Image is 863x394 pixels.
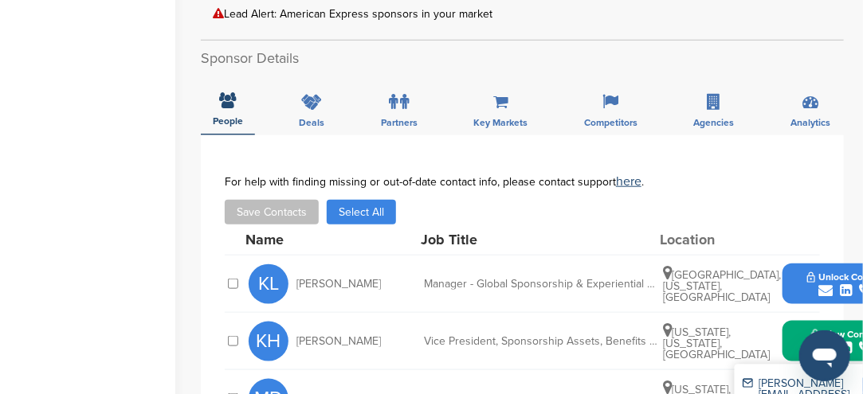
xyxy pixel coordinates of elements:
[694,118,735,127] span: Agencies
[300,118,325,127] span: Deals
[660,232,779,247] div: Location
[213,116,243,126] span: People
[663,268,781,304] span: [GEOGRAPHIC_DATA], [US_STATE], [GEOGRAPHIC_DATA]
[424,279,663,290] div: Manager - Global Sponsorship & Experiential Marketing (Sport)
[790,118,830,127] span: Analytics
[201,48,844,69] h2: Sponsor Details
[474,118,528,127] span: Key Markets
[249,322,288,361] span: KH
[225,200,319,224] button: Save Contacts
[799,330,850,381] iframe: Button to launch messaging window
[663,326,770,361] span: [US_STATE], [US_STATE], [GEOGRAPHIC_DATA]
[249,264,288,304] span: KL
[421,232,660,247] div: Job Title
[213,8,832,20] div: Lead Alert: American Express sponsors in your market
[245,232,421,247] div: Name
[424,336,663,347] div: Vice President, Sponsorship Assets, Benefits & Operations
[381,118,418,127] span: Partners
[296,279,381,290] span: [PERSON_NAME]
[616,174,641,189] a: here
[225,175,820,188] div: For help with finding missing or out-of-date contact info, please contact support .
[296,336,381,347] span: [PERSON_NAME]
[584,118,637,127] span: Competitors
[327,200,396,224] button: Select All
